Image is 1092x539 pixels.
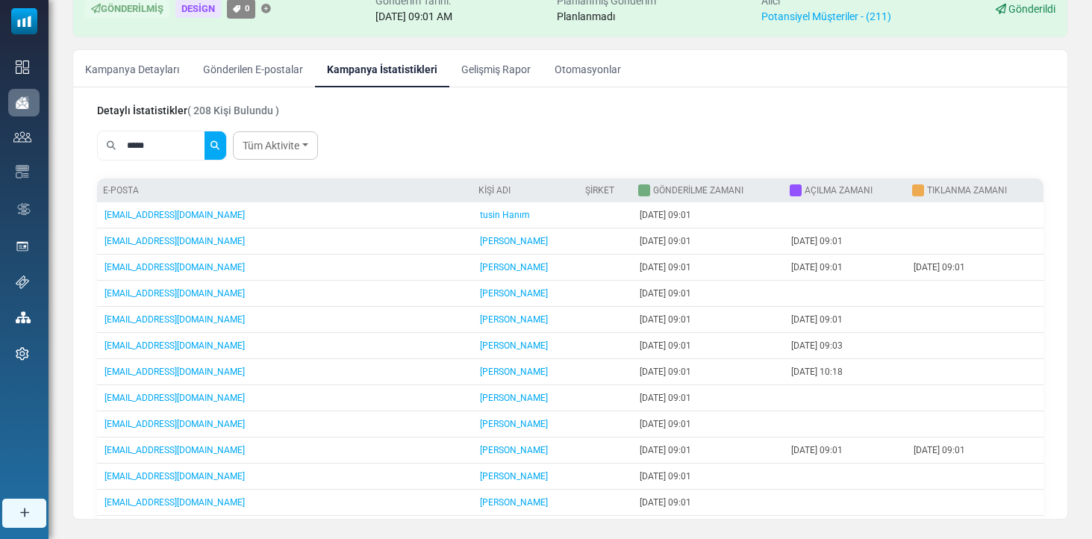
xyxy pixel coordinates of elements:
a: [EMAIL_ADDRESS][DOMAIN_NAME] [104,445,245,455]
a: [PERSON_NAME] [480,419,548,429]
a: Kampanya İstatistikleri [315,50,449,87]
a: Tüm Aktivite [233,131,318,160]
a: [PERSON_NAME] [480,262,548,272]
span: Gönderildi [1008,3,1055,15]
td: [DATE] 09:01 [632,307,784,333]
td: [DATE] 09:01 [784,228,906,255]
a: [EMAIL_ADDRESS][DOMAIN_NAME] [104,236,245,246]
td: [DATE] 09:01 [784,437,906,464]
a: Açılma Zamanı [805,185,873,196]
td: [DATE] 09:01 [784,255,906,281]
a: [EMAIL_ADDRESS][DOMAIN_NAME] [104,419,245,429]
a: [EMAIL_ADDRESS][DOMAIN_NAME] [104,367,245,377]
td: [DATE] 09:01 [632,464,784,490]
a: Gelişmiş Rapor [449,50,543,87]
a: [PERSON_NAME] [480,314,548,325]
a: Şirket [585,185,614,196]
a: [EMAIL_ADDRESS][DOMAIN_NAME] [104,471,245,482]
a: Gönderilen E-postalar [191,50,315,87]
a: [EMAIL_ADDRESS][DOMAIN_NAME] [104,340,245,351]
a: [EMAIL_ADDRESS][DOMAIN_NAME] [104,393,245,403]
td: [DATE] 09:01 [632,490,784,516]
a: [EMAIL_ADDRESS][DOMAIN_NAME] [104,497,245,508]
a: [PERSON_NAME] [480,497,548,508]
a: Kampanya Detayları [73,50,191,87]
td: [DATE] 09:01 [784,307,906,333]
td: [DATE] 09:01 [632,359,784,385]
a: Etiket Ekle [261,4,271,14]
td: [DATE] 09:01 [632,228,784,255]
span: 0 [245,3,250,13]
td: [DATE] 09:01 [632,202,784,228]
img: support-icon.svg [16,275,29,289]
a: Kişi Adı [478,185,511,196]
img: settings-icon.svg [16,347,29,361]
a: [PERSON_NAME] [480,445,548,455]
a: Otomasyonlar [543,50,633,87]
a: [EMAIL_ADDRESS][DOMAIN_NAME] [104,314,245,325]
a: [PERSON_NAME] [480,340,548,351]
img: email-templates-icon.svg [16,165,29,178]
img: mailsoftly_icon_blue_white.svg [11,8,37,34]
a: tusin Hanım [480,210,530,220]
span: Planlanmadı [557,10,615,22]
td: [DATE] 09:03 [784,333,906,359]
a: [EMAIL_ADDRESS][DOMAIN_NAME] [104,288,245,299]
td: [DATE] 09:01 [906,255,1044,281]
td: [DATE] 09:01 [632,385,784,411]
a: [EMAIL_ADDRESS][DOMAIN_NAME] [104,262,245,272]
a: [PERSON_NAME] [480,367,548,377]
a: E-posta [103,185,139,196]
td: [DATE] 09:01 [632,437,784,464]
div: [DATE] 09:01 AM [375,9,452,25]
a: [PERSON_NAME] [480,236,548,246]
a: Gönderilme Zamanı [653,185,743,196]
td: [DATE] 09:01 [906,437,1044,464]
td: [DATE] 09:01 [632,411,784,437]
img: contacts-icon.svg [13,131,31,142]
span: ( 208 Kişi Bulundu ) [187,105,279,116]
a: [PERSON_NAME] [480,288,548,299]
img: landing_pages.svg [16,240,29,253]
div: Detaylı İstatistikler [97,103,279,119]
a: [PERSON_NAME] [480,471,548,482]
img: dashboard-icon.svg [16,60,29,74]
td: [DATE] 09:01 [632,281,784,307]
a: [PERSON_NAME] [480,393,548,403]
td: [DATE] 09:01 [632,255,784,281]
a: [EMAIL_ADDRESS][DOMAIN_NAME] [104,210,245,220]
img: workflow.svg [16,201,32,218]
td: [DATE] 09:01 [632,333,784,359]
a: Tıklanma Zamanı [927,185,1007,196]
img: campaigns-icon-active.png [16,96,29,109]
td: [DATE] 10:18 [784,359,906,385]
a: Potansiyel Müşteriler - (211) [761,10,891,22]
